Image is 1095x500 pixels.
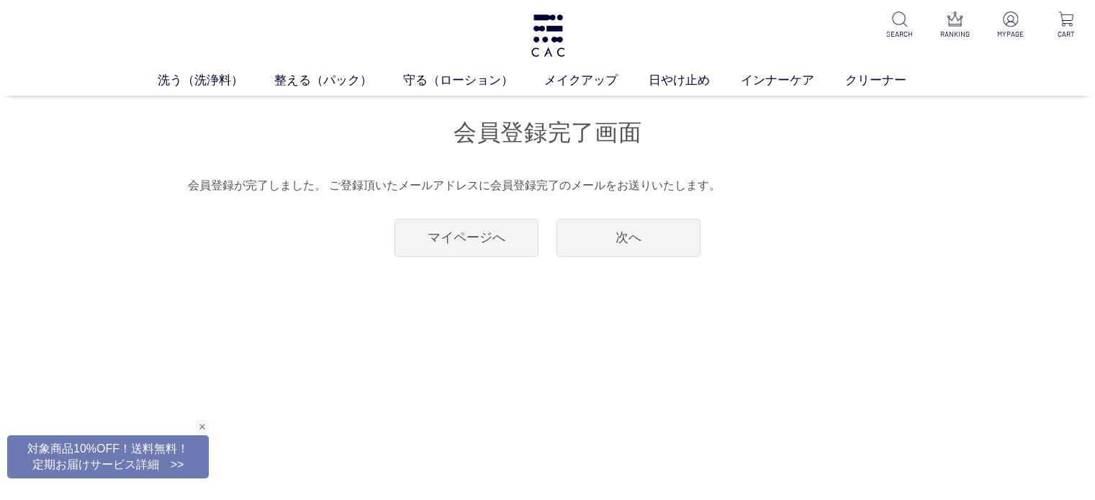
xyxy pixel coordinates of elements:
[403,71,544,90] a: 守る（ローション）
[544,71,649,90] a: メイクアップ
[649,71,741,90] a: 日やけ止め
[556,219,700,257] a: 次へ
[1048,29,1083,40] p: CART
[882,12,917,40] a: SEARCH
[741,71,845,90] a: インナーケア
[882,29,917,40] p: SEARCH
[937,29,973,40] p: RANKING
[845,71,937,90] a: クリーナー
[529,14,567,57] img: logo
[274,71,403,90] a: 整える（パック）
[188,177,908,194] p: 会員登録が完了しました。 ご登録頂いたメールアドレスに会員登録完了のメールをお送りいたします。
[188,117,908,148] h1: 会員登録完了画面
[158,71,274,90] a: 洗う（洗浄料）
[395,219,539,257] a: マイページへ
[993,29,1028,40] p: MYPAGE
[1048,12,1083,40] a: CART
[993,12,1028,40] a: MYPAGE
[937,12,973,40] a: RANKING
